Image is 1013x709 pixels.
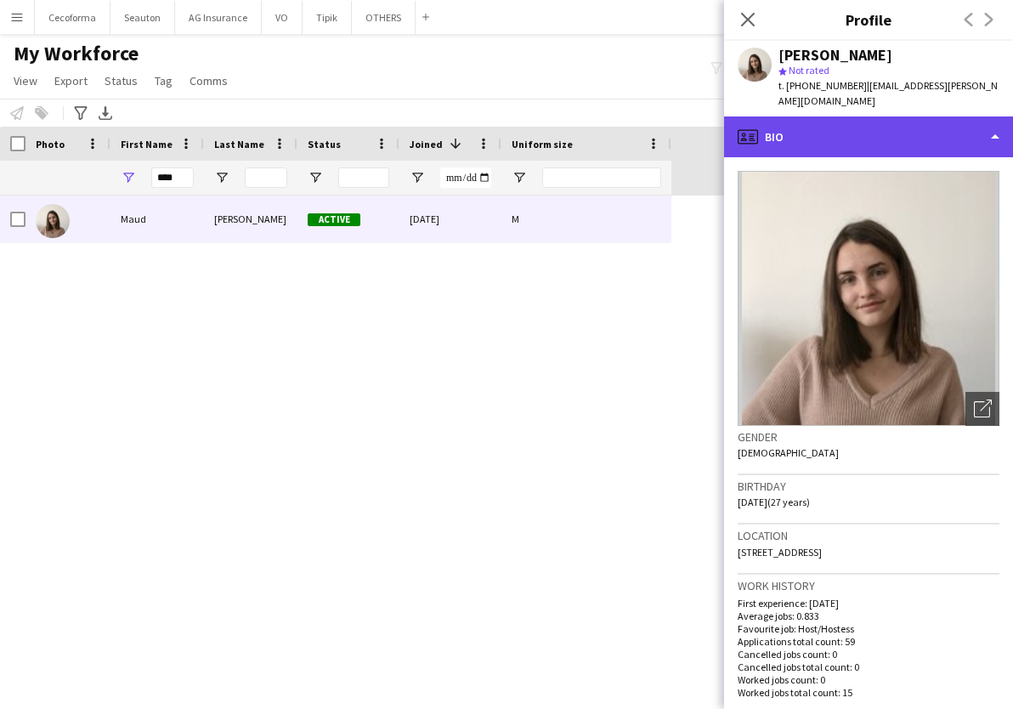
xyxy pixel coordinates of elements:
[110,196,204,242] div: Maud
[738,686,999,699] p: Worked jobs total count: 15
[308,213,360,226] span: Active
[738,648,999,661] p: Cancelled jobs count: 0
[155,73,173,88] span: Tag
[190,73,228,88] span: Comms
[738,610,999,622] p: Average jobs: 0.833
[183,70,235,92] a: Comms
[7,70,44,92] a: View
[95,103,116,123] app-action-btn: Export XLSX
[724,116,1013,157] div: Bio
[36,204,70,238] img: Maud De Sutter
[71,103,91,123] app-action-btn: Advanced filters
[512,138,573,150] span: Uniform size
[724,9,1013,31] h3: Profile
[14,73,37,88] span: View
[399,196,501,242] div: [DATE]
[214,138,264,150] span: Last Name
[738,635,999,648] p: Applications total count: 59
[175,1,262,34] button: AG Insurance
[151,167,194,188] input: First Name Filter Input
[738,578,999,593] h3: Work history
[54,73,88,88] span: Export
[738,446,839,459] span: [DEMOGRAPHIC_DATA]
[738,546,822,559] span: [STREET_ADDRESS]
[440,167,491,188] input: Joined Filter Input
[14,41,139,66] span: My Workforce
[121,170,136,185] button: Open Filter Menu
[789,64,829,77] span: Not rated
[778,79,998,107] span: | [EMAIL_ADDRESS][PERSON_NAME][DOMAIN_NAME]
[738,429,999,445] h3: Gender
[148,70,179,92] a: Tag
[303,1,352,34] button: Tipik
[778,48,892,63] div: [PERSON_NAME]
[121,138,173,150] span: First Name
[105,73,138,88] span: Status
[35,1,110,34] button: Cecoforma
[352,1,416,34] button: OTHERS
[245,167,287,188] input: Last Name Filter Input
[738,528,999,543] h3: Location
[738,673,999,686] p: Worked jobs count: 0
[738,479,999,494] h3: Birthday
[36,138,65,150] span: Photo
[738,622,999,635] p: Favourite job: Host/Hostess
[308,170,323,185] button: Open Filter Menu
[204,196,297,242] div: [PERSON_NAME]
[98,70,144,92] a: Status
[308,138,341,150] span: Status
[738,597,999,610] p: First experience: [DATE]
[512,170,527,185] button: Open Filter Menu
[965,392,999,426] div: Open photos pop-in
[738,661,999,673] p: Cancelled jobs total count: 0
[338,167,389,188] input: Status Filter Input
[110,1,175,34] button: Seauton
[262,1,303,34] button: VO
[778,79,867,92] span: t. [PHONE_NUMBER]
[738,496,810,508] span: [DATE] (27 years)
[410,138,443,150] span: Joined
[48,70,94,92] a: Export
[410,170,425,185] button: Open Filter Menu
[738,171,999,426] img: Crew avatar or photo
[512,213,519,225] span: M
[214,170,229,185] button: Open Filter Menu
[542,167,661,188] input: Uniform size Filter Input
